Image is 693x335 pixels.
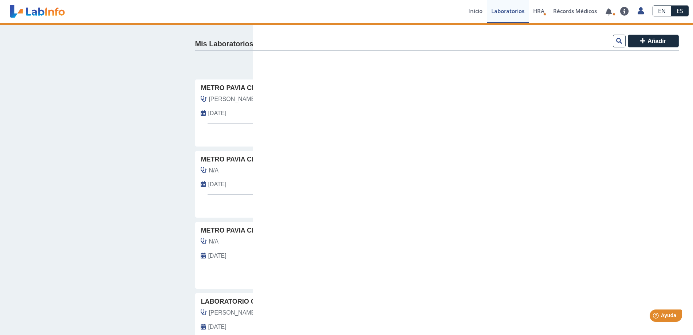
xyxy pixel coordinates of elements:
a: Ver Resultado [195,124,678,147]
a: ES [671,5,689,16]
a: Ver Resultado [195,266,678,289]
span: HRA [533,7,544,15]
h4: Mis Laboratorios [195,40,253,48]
span: Lopez De La Cruz, Carmen [209,308,323,317]
button: Añadir [628,35,679,47]
span: Metro Pavia Clinic Luquillo [201,226,304,235]
span: Laboratorio Clínico Chegar [201,297,308,307]
span: 2024-11-13 [208,252,226,260]
span: 2023-06-15 [208,323,226,331]
iframe: Help widget launcher [628,307,685,327]
a: EN [653,5,671,16]
span: N/A [209,237,218,246]
span: N/A [209,166,218,175]
span: Cruz Fernandez, [209,95,258,104]
span: Metro Pavia Clinic Luquillo [201,83,304,93]
span: Añadir [647,38,666,44]
span: Metro Pavia Clinic Luquillo [201,155,304,164]
span: 2025-03-31 [208,180,226,189]
span: 2025-08-12 [208,109,226,118]
a: Ver Resultado [195,195,678,218]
